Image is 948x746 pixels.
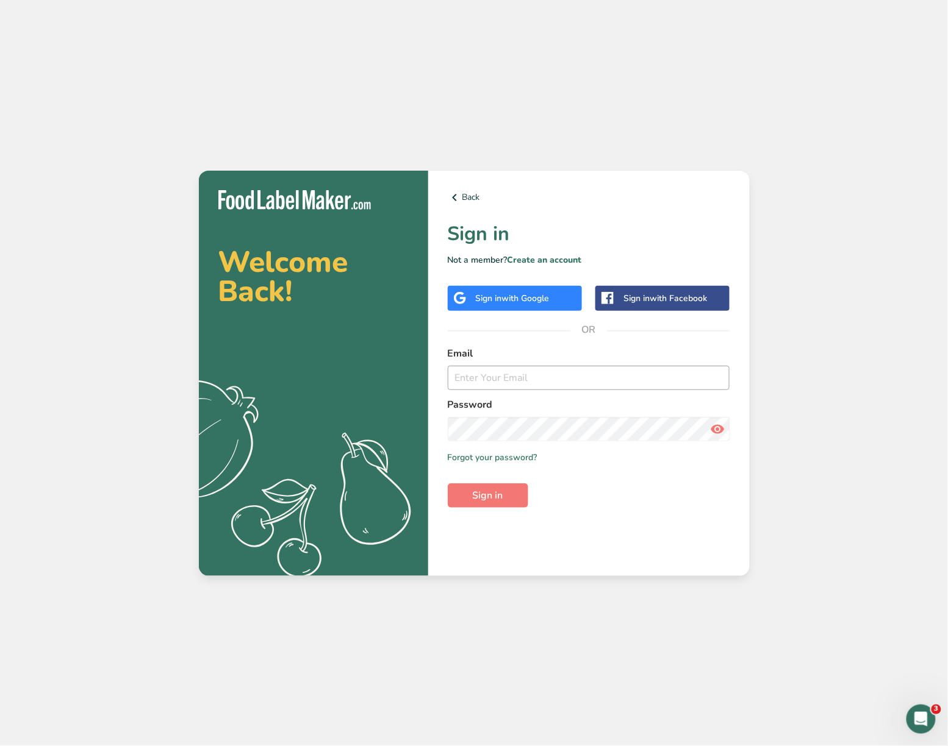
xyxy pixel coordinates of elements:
button: Sign in [448,483,528,508]
p: Not a member? [448,254,730,266]
a: Create an account [508,254,582,266]
input: Enter Your Email [448,366,730,390]
span: with Facebook [650,293,707,304]
span: Sign in [473,488,503,503]
iframe: Intercom live chat [907,705,936,734]
span: OR [570,311,607,348]
a: Back [448,190,730,205]
div: Sign in [623,292,707,305]
label: Password [448,397,730,412]
label: Email [448,346,730,361]
span: 3 [932,705,941,714]
h2: Welcome Back! [218,247,409,306]
h1: Sign in [448,219,730,249]
div: Sign in [476,292,550,305]
img: Food Label Maker [218,190,371,210]
a: Forgot your password? [448,451,537,464]
span: with Google [502,293,550,304]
